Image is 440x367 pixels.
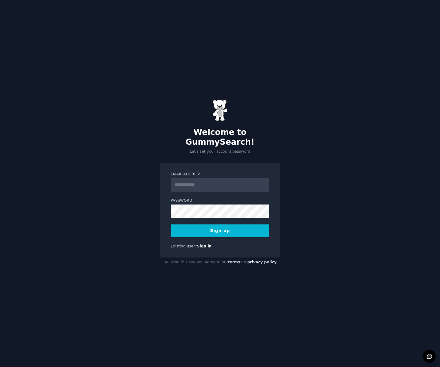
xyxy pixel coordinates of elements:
a: privacy policy [247,260,277,264]
h2: Welcome to GummySearch! [160,128,280,147]
label: Password [171,198,269,204]
span: Existing user? [171,244,197,248]
p: Let's set your account password [160,149,280,155]
label: Email Address [171,172,269,177]
a: Sign in [197,244,212,248]
img: Gummy Bear [212,100,228,121]
div: By using this site you agree to our and [160,258,280,267]
a: terms [228,260,240,264]
button: Sign up [171,224,269,237]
